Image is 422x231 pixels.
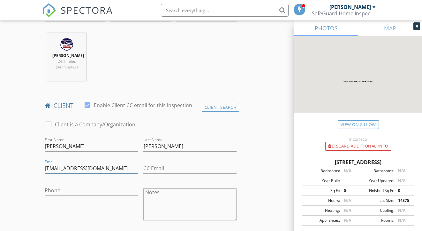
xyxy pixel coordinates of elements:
a: View on Zillow [338,120,379,129]
div: SafeGuard Home Inspections [312,10,376,17]
div: Lot Size: [358,198,394,203]
div: Year Updated: [358,178,394,184]
div: 0 [340,188,358,194]
div: Floors: [304,198,340,203]
div: Sq Ft: [304,188,340,194]
span: N/A [344,198,351,203]
div: Bathrooms: [358,168,394,174]
input: Search everything... [161,4,289,17]
div: Bedrooms: [304,168,340,174]
img: shi_fullcolor.png [60,38,73,51]
span: N/A [398,168,405,173]
div: Cooling: [358,208,394,213]
a: SPECTORA [42,9,113,22]
div: [STREET_ADDRESS] [302,158,414,166]
span: N/A [398,218,405,223]
span: N/A [398,208,405,213]
div: Finished Sq Ft: [358,188,394,194]
a: MAP [358,20,422,36]
div: 14375 [394,198,412,203]
div: Incorrect? [294,137,422,142]
div: Rooms: [358,218,394,223]
img: streetview [294,36,422,128]
h4: client [45,101,237,110]
div: Appliances: [304,218,340,223]
span: 24.1 miles [58,59,76,64]
label: Client is a Company/Organization [55,121,135,128]
div: 0 [394,188,412,194]
div: [PERSON_NAME] [329,4,371,10]
div: Discard Additional info [325,142,391,151]
span: N/A [344,208,351,213]
span: N/A [344,218,351,223]
span: N/A [344,168,351,173]
span: (44 minutes) [56,64,78,70]
a: PHOTOS [294,20,358,36]
span: SPECTORA [61,3,113,17]
div: Client Search [202,103,239,112]
div: Year Built: [304,178,340,184]
img: The Best Home Inspection Software - Spectora [42,3,56,17]
span: N/A [398,178,405,183]
div: Heating: [304,208,340,213]
label: Enable Client CC email for this inspection [94,102,192,108]
strong: [PERSON_NAME] [52,53,84,58]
